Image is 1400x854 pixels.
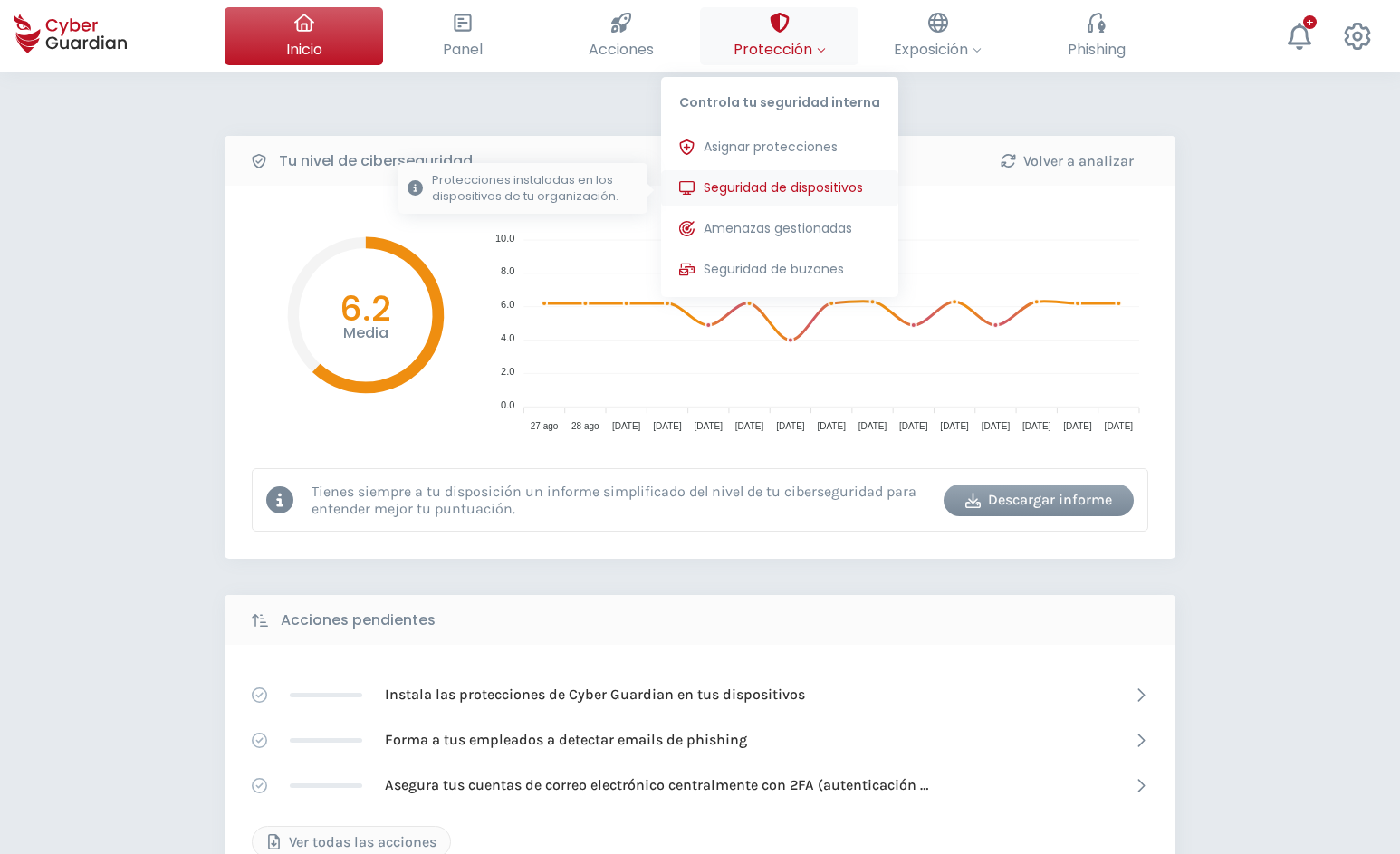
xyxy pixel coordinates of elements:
button: Exposición [858,7,1017,65]
tspan: 27 ago [531,421,559,431]
tspan: [DATE] [1022,421,1051,431]
tspan: 28 ago [571,421,599,431]
tspan: [DATE] [899,421,928,431]
p: Protecciones instaladas en los dispositivos de tu organización. [432,172,638,205]
tspan: [DATE] [817,421,846,431]
div: Ver todas las acciones [266,831,436,853]
div: Volver a analizar [985,150,1148,172]
tspan: 10.0 [495,233,514,244]
span: Phishing [1068,38,1126,61]
b: Acciones pendientes [281,609,436,631]
tspan: 6.0 [501,299,514,310]
tspan: [DATE] [695,421,724,431]
span: Inicio [286,38,322,61]
button: Acciones [542,7,700,65]
tspan: [DATE] [776,421,805,431]
span: Exposición [894,38,982,61]
tspan: [DATE] [982,421,1011,431]
button: Inicio [225,7,383,65]
button: Amenazas gestionadas [661,211,898,247]
span: Asignar protecciones [704,138,838,157]
tspan: [DATE] [1063,421,1092,431]
span: Seguridad de dispositivos [704,178,863,197]
b: Tu nivel de ciberseguridad [279,150,473,172]
tspan: [DATE] [735,421,764,431]
p: Controla tu seguridad interna [661,77,898,120]
tspan: [DATE] [858,421,887,431]
span: Amenazas gestionadas [704,219,852,238]
span: Seguridad de buzones [704,260,844,279]
button: ProtecciónControla tu seguridad internaAsignar proteccionesSeguridad de dispositivosProtecciones ... [700,7,858,65]
button: Asignar protecciones [661,130,898,166]
p: Instala las protecciones de Cyber Guardian en tus dispositivos [385,685,805,705]
button: Seguridad de buzones [661,252,898,288]
tspan: 4.0 [501,332,514,343]
span: Panel [443,38,483,61]
p: Forma a tus empleados a detectar emails de phishing [385,730,747,750]
button: Panel [383,7,542,65]
tspan: 8.0 [501,265,514,276]
div: Descargar informe [957,489,1120,511]
tspan: 0.0 [501,399,514,410]
tspan: [DATE] [940,421,969,431]
tspan: 2.0 [501,366,514,377]
tspan: [DATE] [653,421,682,431]
span: Protección [734,38,826,61]
button: Phishing [1017,7,1175,65]
p: Asegura tus cuentas de correo electrónico centralmente con 2FA (autenticación [PERSON_NAME] factor) [385,775,928,795]
tspan: [DATE] [1105,421,1134,431]
span: Acciones [589,38,654,61]
button: Volver a analizar [972,145,1162,177]
button: Seguridad de dispositivosProtecciones instaladas en los dispositivos de tu organización. [661,170,898,206]
p: Tienes siempre a tu disposición un informe simplificado del nivel de tu ciberseguridad para enten... [312,483,930,517]
div: + [1303,15,1317,29]
tspan: [DATE] [612,421,641,431]
button: Descargar informe [944,485,1134,516]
